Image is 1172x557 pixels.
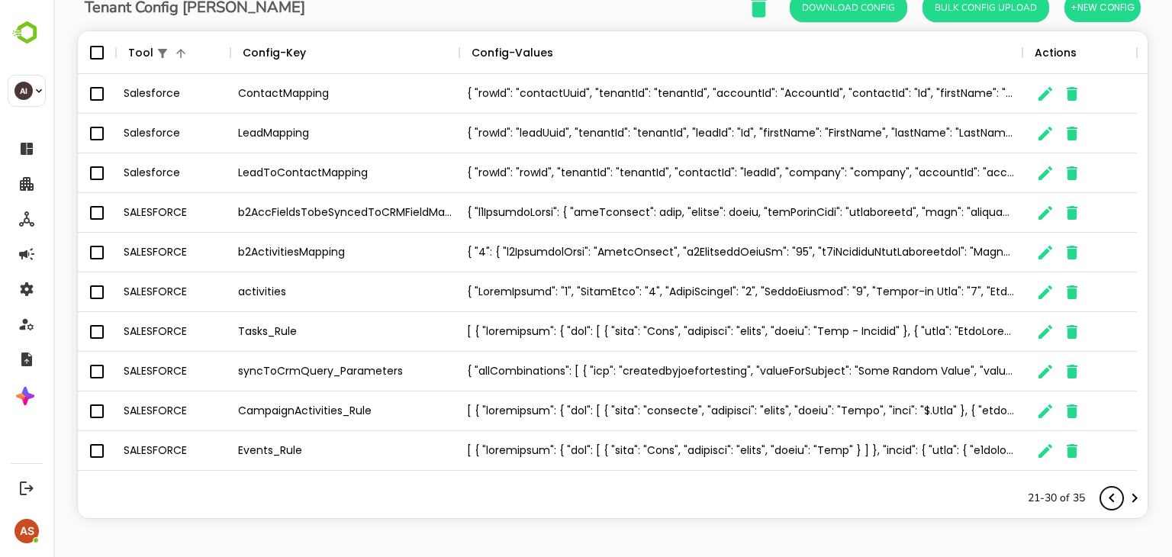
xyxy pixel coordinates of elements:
button: Sort [118,44,137,63]
div: Salesforce [63,74,177,114]
button: Sort [253,44,271,63]
div: { "4": { "l2IpsumdolOrsi": "AmetcOnsect", "a2ElitseddOeiuSm": "95", "t7iNcididuNtutLaboreetdol": ... [406,233,969,272]
div: SALESFORCE [63,193,177,233]
div: b2AccFieldsTobeSyncedToCRMFieldMapping [177,193,406,233]
div: syncToCrmQuery_Parameters [177,352,406,391]
button: Sort [500,44,518,63]
div: [ { "loremipsum": { "dol": [ { "sita": "Cons", "adipisci": "elits", "doeiu": "Temp" } ] }, "incid... [406,431,969,471]
div: AS [14,519,39,543]
button: Show filters [100,44,118,63]
div: SALESFORCE [63,391,177,431]
div: Events_Rule [177,431,406,471]
div: { "allCombinations": [ { "icp": "createdbyjoefortesting", "valueForSubject": "Some Random Value",... [406,352,969,391]
div: SALESFORCE [63,431,177,471]
div: LeadMapping [177,114,406,153]
div: SALESFORCE [63,352,177,391]
div: Tool [75,31,100,74]
div: [ { "loremipsum": { "dol": [ { "sita": "consecte", "adipisci": "elits", "doeiu": "Tempo", "inci":... [406,391,969,431]
div: Config-Key [189,31,253,74]
p: 21-30 of 35 [974,491,1032,506]
div: Salesforce [63,114,177,153]
div: ContactMapping [177,74,406,114]
button: Next page [1070,487,1093,510]
div: { "rowId": "contactUuid", "tenantId": "tenantId", "accountId": "AccountId", "contactId": "Id", "f... [406,74,969,114]
div: Actions [981,31,1023,74]
div: { "LoremIpsumd": "1", "SitamEtco": "4", "AdipiScingel": "2", "SeddoEiusmod": "9", "Tempor-in Utla... [406,272,969,312]
div: { "rowId": "rowId", "tenantId": "tenantId", "contactId": "leadId", "company": "company", "account... [406,153,969,193]
div: Salesforce [63,153,177,193]
div: b2ActivitiesMapping [177,233,406,272]
button: Previous page [1047,487,1070,510]
div: CampaignActivities_Rule [177,391,406,431]
div: SALESFORCE [63,272,177,312]
div: Tasks_Rule [177,312,406,352]
img: BambooboxLogoMark.f1c84d78b4c51b1a7b5f700c9845e183.svg [8,18,47,47]
div: [ { "loremipsum": { "dol": [ { "sita": "Cons", "adipisci": "elits", "doeiu": "Temp - Incidid" }, ... [406,312,969,352]
div: SALESFORCE [63,233,177,272]
div: { "rowId": "leadUuid", "tenantId": "tenantId", "leadId": "Id", "firstName": "FirstName", "lastNam... [406,114,969,153]
div: The User Data [24,31,1095,519]
div: activities [177,272,406,312]
div: LeadToContactMapping [177,153,406,193]
div: SALESFORCE [63,312,177,352]
div: AI [14,82,33,100]
div: { "l1IpsumdoLorsi": { "ameTconsect": adip, "elitse": doeiu, "temPorinCidi": "utlaboreetd", "magn"... [406,193,969,233]
button: Logout [16,478,37,498]
div: Config-Values [418,31,500,74]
